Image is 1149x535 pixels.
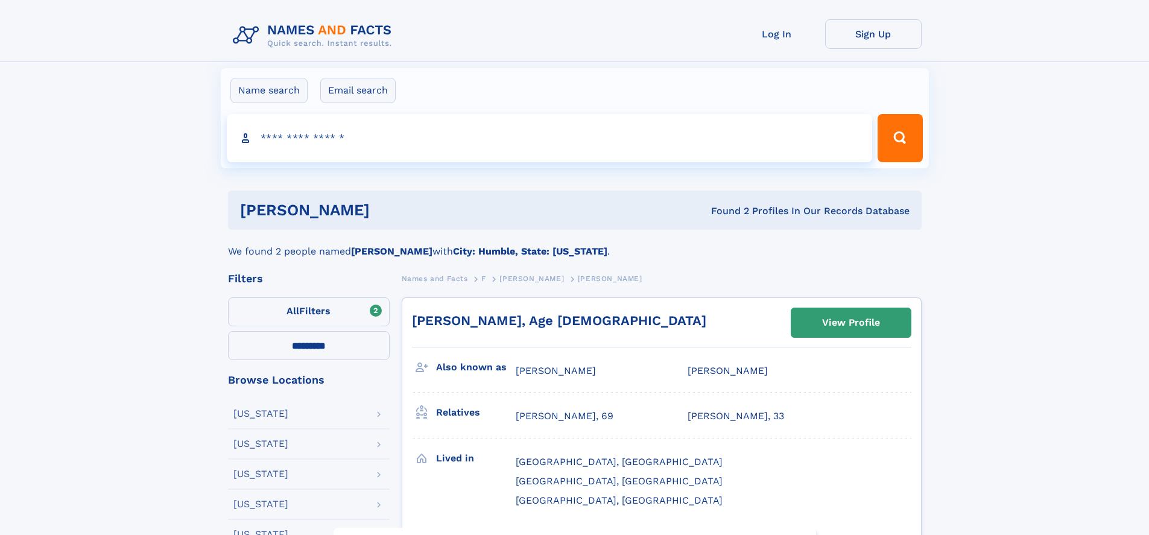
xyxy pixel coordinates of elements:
a: View Profile [791,308,911,337]
span: [PERSON_NAME] [688,365,768,376]
div: Found 2 Profiles In Our Records Database [540,204,910,218]
div: We found 2 people named with . [228,230,922,259]
img: Logo Names and Facts [228,19,402,52]
label: Filters [228,297,390,326]
b: [PERSON_NAME] [351,245,432,257]
a: F [481,271,486,286]
div: Filters [228,273,390,284]
h3: Lived in [436,448,516,469]
a: Log In [729,19,825,49]
button: Search Button [878,114,922,162]
a: [PERSON_NAME] [499,271,564,286]
a: Names and Facts [402,271,468,286]
div: Browse Locations [228,375,390,385]
input: search input [227,114,873,162]
span: [GEOGRAPHIC_DATA], [GEOGRAPHIC_DATA] [516,495,723,506]
b: City: Humble, State: [US_STATE] [453,245,607,257]
div: [US_STATE] [233,499,288,509]
div: [US_STATE] [233,409,288,419]
div: View Profile [822,309,880,337]
a: Sign Up [825,19,922,49]
span: [GEOGRAPHIC_DATA], [GEOGRAPHIC_DATA] [516,475,723,487]
h3: Also known as [436,357,516,378]
span: [PERSON_NAME] [499,274,564,283]
span: [PERSON_NAME] [578,274,642,283]
h3: Relatives [436,402,516,423]
label: Name search [230,78,308,103]
div: [US_STATE] [233,439,288,449]
div: [US_STATE] [233,469,288,479]
span: [PERSON_NAME] [516,365,596,376]
a: [PERSON_NAME], 33 [688,410,784,423]
a: [PERSON_NAME], 69 [516,410,613,423]
span: F [481,274,486,283]
span: [GEOGRAPHIC_DATA], [GEOGRAPHIC_DATA] [516,456,723,467]
label: Email search [320,78,396,103]
a: [PERSON_NAME], Age [DEMOGRAPHIC_DATA] [412,313,706,328]
span: All [286,305,299,317]
h1: [PERSON_NAME] [240,203,540,218]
